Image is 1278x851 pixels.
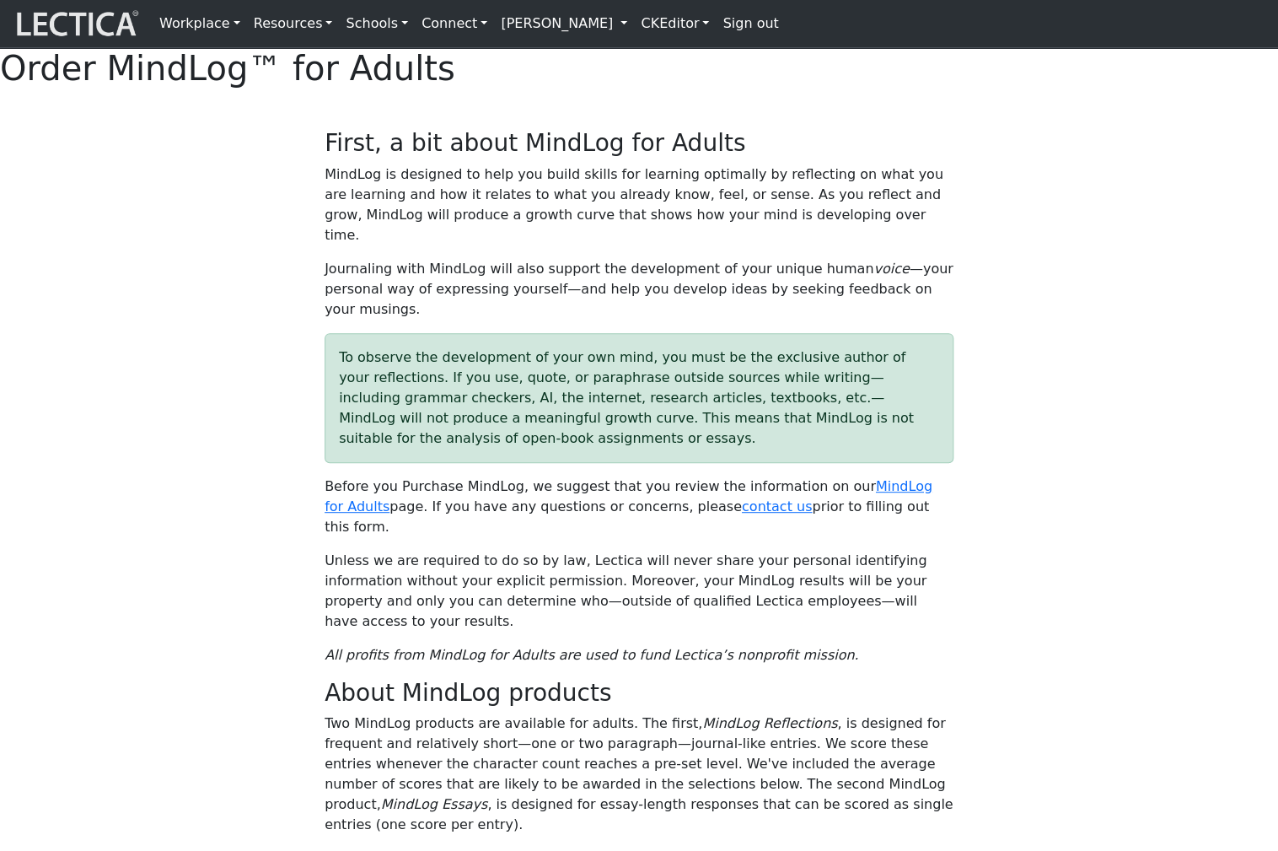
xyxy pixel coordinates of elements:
p: Before you Purchase MindLog, we suggest that you review the information on our page. If you have ... [325,477,953,537]
a: Resources [247,7,340,40]
em: MindLog Essays [381,796,488,812]
em: voice [873,261,909,277]
h3: About MindLog products [325,679,953,708]
em: MindLog Reflections [702,715,837,731]
a: contact us [742,498,812,514]
a: Connect [415,7,494,40]
a: MindLog for Adults [325,478,932,514]
a: Workplace [153,7,247,40]
p: Journaling with MindLog will also support the development of your unique human —your personal way... [325,259,953,320]
a: Schools [339,7,415,40]
p: Two MindLog products are available for adults. The first, , is designed for frequent and relative... [325,714,953,835]
a: CKEditor [634,7,716,40]
a: Sign out [716,7,785,40]
i: All profits from MindLog for Adults are used to fund Lectica’s nonprofit mission. [325,647,858,663]
h3: First, a bit about MindLog for Adults [325,129,953,158]
p: Unless we are required to do so by law, Lectica will never share your personal identifying inform... [325,551,953,632]
div: To observe the development of your own mind, you must be the exclusive author of your reflections... [325,333,953,463]
p: MindLog is designed to help you build skills for learning optimally by reflecting on what you are... [325,164,953,245]
img: lecticalive [13,8,139,40]
a: [PERSON_NAME] [494,7,634,40]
